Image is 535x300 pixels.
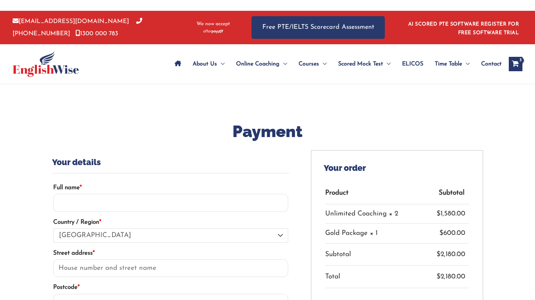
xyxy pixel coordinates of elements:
[280,51,287,77] span: Menu Toggle
[435,51,462,77] span: Time Table
[437,273,465,280] bdi: 2,180.00
[169,51,502,77] nav: Site Navigation: Main Menu
[53,281,288,294] label: Postcode
[383,51,391,77] span: Menu Toggle
[52,120,483,143] h1: Payment
[437,210,441,217] span: $
[325,266,426,288] th: Total
[325,244,426,266] th: Subtotal
[462,51,470,77] span: Menu Toggle
[370,227,378,239] strong: × 1
[437,251,465,258] bdi: 2,180.00
[53,259,288,277] input: House number and street name
[396,51,429,77] a: ELICOS
[402,51,423,77] span: ELICOS
[325,227,368,239] div: Gold Package
[437,210,465,217] bdi: 1,580.00
[509,57,522,71] a: View Shopping Cart, 3 items
[439,230,443,237] span: $
[332,51,396,77] a: Scored Mock TestMenu Toggle
[13,18,129,24] a: [EMAIL_ADDRESS][DOMAIN_NAME]
[338,51,383,77] span: Scored Mock Test
[53,216,288,228] label: Country / Region
[203,29,223,33] img: Afterpay-Logo
[53,182,288,194] label: Full name
[187,51,230,77] a: About UsMenu Toggle
[52,150,289,173] h3: Your details
[13,18,142,36] a: [PHONE_NUMBER]
[53,247,288,259] label: Street address
[437,273,441,280] span: $
[75,31,118,37] a: 1300 000 783
[293,51,332,77] a: CoursesMenu Toggle
[325,208,387,220] div: Unlimited Coaching
[404,16,522,39] aside: Header Widget 1
[408,22,519,36] a: AI SCORED PTE SOFTWARE REGISTER FOR FREE SOFTWARE TRIAL
[311,150,483,182] h3: Your order
[319,51,327,77] span: Menu Toggle
[217,51,225,77] span: Menu Toggle
[197,21,230,28] span: We now accept
[252,16,385,39] a: Free PTE/IELTS Scorecard Assessment
[429,51,475,77] a: Time TableMenu Toggle
[230,51,293,77] a: Online CoachingMenu Toggle
[193,51,217,77] span: About Us
[299,51,319,77] span: Courses
[426,182,469,204] th: Subtotal
[481,51,502,77] span: Contact
[439,230,465,237] bdi: 600.00
[475,51,502,77] a: Contact
[325,182,426,204] th: Product
[13,51,79,77] img: cropped-ew-logo
[437,251,441,258] span: $
[389,208,398,220] strong: × 2
[236,51,280,77] span: Online Coaching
